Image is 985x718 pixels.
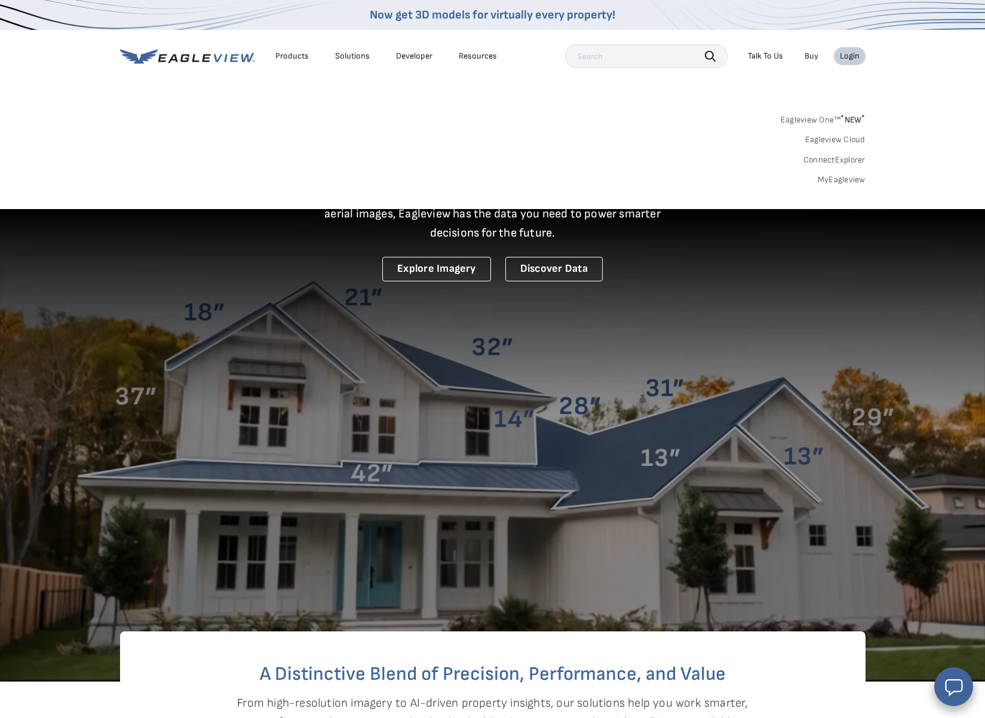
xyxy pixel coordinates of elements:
[459,51,497,62] div: Resources
[168,665,818,684] h2: A Distinctive Blend of Precision, Performance, and Value
[565,44,728,68] input: Search
[335,51,370,62] div: Solutions
[805,134,866,145] a: Eagleview Cloud
[310,185,676,243] p: A new era starts here. Built on more than 3.5 billion high-resolution aerial images, Eagleview ha...
[505,257,603,281] a: Discover Data
[840,51,860,62] div: Login
[396,51,432,62] a: Developer
[934,667,973,706] button: Open chat window
[803,155,866,165] a: ConnectExplorer
[370,8,615,22] a: Now get 3D models for virtually every property!
[805,51,818,62] a: Buy
[275,51,309,62] div: Products
[818,174,866,185] a: MyEagleview
[748,51,783,62] div: Talk To Us
[382,257,491,281] a: Explore Imagery
[781,111,866,125] a: Eagleview One™*NEW*
[840,115,865,125] span: NEW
